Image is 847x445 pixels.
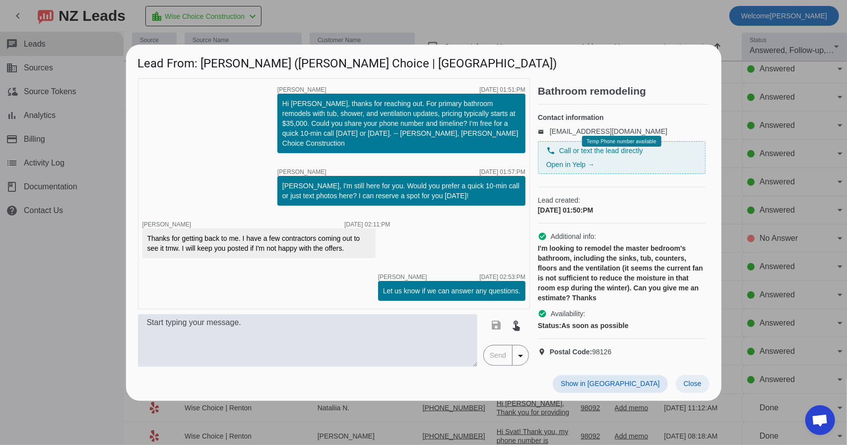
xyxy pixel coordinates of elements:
[550,347,612,357] span: 98126
[551,231,596,241] span: Additional info:
[510,319,522,331] mat-icon: touch_app
[561,380,659,388] span: Show in [GEOGRAPHIC_DATA]
[538,86,710,96] h2: Bathroom remodeling
[546,146,555,155] mat-icon: phone
[479,87,525,93] div: [DATE] 01:51:PM
[550,348,592,356] strong: Postal Code:
[277,87,326,93] span: [PERSON_NAME]
[538,232,547,241] mat-icon: check_circle
[538,195,706,205] span: Lead created:
[282,99,521,148] div: Hi [PERSON_NAME], thanks for reaching out. For primary bathroom remodels with tub, shower, and ve...
[546,161,594,168] a: Open in Yelp →
[553,375,667,393] button: Show in [GEOGRAPHIC_DATA]
[538,309,547,318] mat-icon: check_circle
[559,146,643,156] span: Call or text the lead directly
[550,127,667,135] a: [EMAIL_ADDRESS][DOMAIN_NAME]
[383,286,521,296] div: Let us know if we can answer any questions.
[538,322,561,330] strong: Status:
[126,45,721,78] h1: Lead From: [PERSON_NAME] ([PERSON_NAME] Choice | [GEOGRAPHIC_DATA])
[277,169,326,175] span: [PERSON_NAME]
[147,233,371,253] div: Thanks for getting back to me. I have a few contractors coming out to see it tmw. I will keep you...
[538,205,706,215] div: [DATE] 01:50:PM
[538,129,550,134] mat-icon: email
[142,221,192,228] span: [PERSON_NAME]
[586,139,656,144] span: Temp Phone number available
[538,321,706,331] div: As soon as possible
[805,405,835,435] div: Open chat
[538,243,706,303] div: I'm looking to remodel the master bedroom's bathroom, including the sinks, tub, counters, floors ...
[551,309,586,319] span: Availability:
[378,274,427,280] span: [PERSON_NAME]
[479,169,525,175] div: [DATE] 01:57:PM
[479,274,525,280] div: [DATE] 02:53:PM
[684,380,702,388] span: Close
[538,348,550,356] mat-icon: location_on
[282,181,521,201] div: [PERSON_NAME], I'm still here for you. Would you prefer a quick 10-min call or just text photos h...
[676,375,710,393] button: Close
[344,222,390,227] div: [DATE] 02:11:PM
[538,112,706,122] h4: Contact information
[515,350,526,362] mat-icon: arrow_drop_down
